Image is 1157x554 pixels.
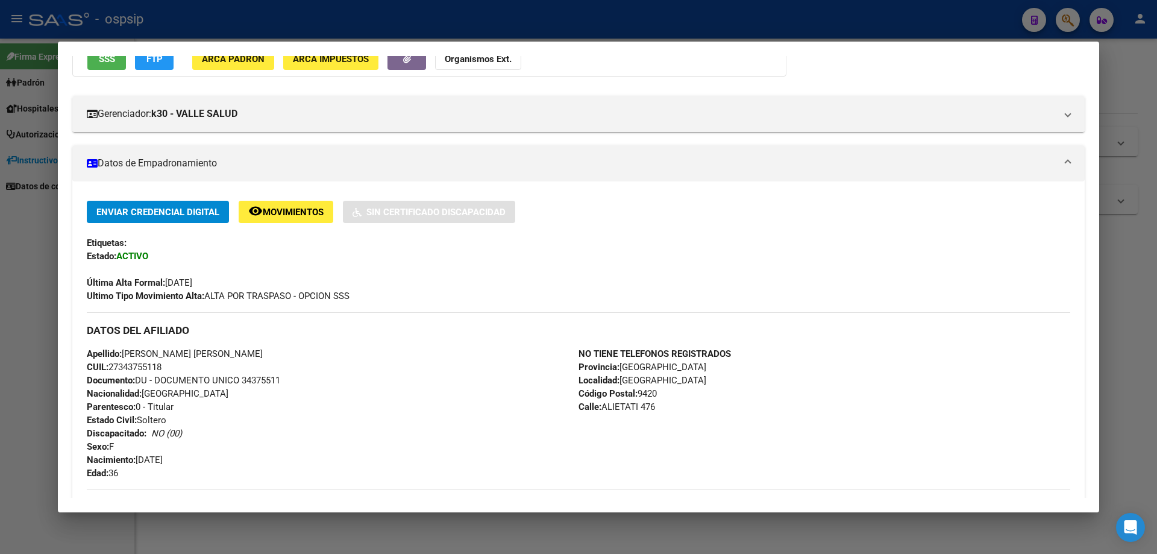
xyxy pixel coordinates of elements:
[87,251,116,262] strong: Estado:
[87,107,1056,121] mat-panel-title: Gerenciador:
[87,375,280,386] span: DU - DOCUMENTO UNICO 34375511
[87,362,108,373] strong: CUIL:
[239,201,333,223] button: Movimientos
[87,415,137,426] strong: Estado Civil:
[87,415,166,426] span: Soltero
[87,277,165,288] strong: Última Alta Formal:
[248,204,263,218] mat-icon: remove_red_eye
[578,348,731,359] strong: NO TIENE TELEFONOS REGISTRADOS
[435,48,521,70] button: Organismos Ext.
[146,54,163,65] span: FTP
[87,375,135,386] strong: Documento:
[343,201,515,223] button: Sin Certificado Discapacidad
[283,48,378,70] button: ARCA Impuestos
[202,54,265,65] span: ARCA Padrón
[578,388,638,399] strong: Código Postal:
[116,251,148,262] strong: ACTIVO
[87,291,204,301] strong: Ultimo Tipo Movimiento Alta:
[151,428,182,439] i: NO (00)
[87,348,122,359] strong: Apellido:
[578,375,706,386] span: [GEOGRAPHIC_DATA]
[87,441,114,452] span: F
[578,375,619,386] strong: Localidad:
[87,468,118,479] span: 36
[1116,513,1145,542] div: Open Intercom Messenger
[72,145,1085,181] mat-expansion-panel-header: Datos de Empadronamiento
[293,54,369,65] span: ARCA Impuestos
[87,388,228,399] span: [GEOGRAPHIC_DATA]
[445,54,512,65] strong: Organismos Ext.
[87,291,350,301] span: ALTA POR TRASPASO - OPCION SSS
[578,401,655,412] span: ALIETATI 476
[87,362,161,373] span: 27343755118
[87,428,146,439] strong: Discapacitado:
[87,388,142,399] strong: Nacionalidad:
[87,324,1070,337] h3: DATOS DEL AFILIADO
[87,201,229,223] button: Enviar Credencial Digital
[263,207,324,218] span: Movimientos
[192,48,274,70] button: ARCA Padrón
[135,48,174,70] button: FTP
[99,54,115,65] span: SSS
[578,362,619,373] strong: Provincia:
[87,348,263,359] span: [PERSON_NAME] [PERSON_NAME]
[87,441,109,452] strong: Sexo:
[87,48,126,70] button: SSS
[87,401,136,412] strong: Parentesco:
[87,156,1056,171] mat-panel-title: Datos de Empadronamiento
[87,277,192,288] span: [DATE]
[96,207,219,218] span: Enviar Credencial Digital
[366,207,506,218] span: Sin Certificado Discapacidad
[87,401,174,412] span: 0 - Titular
[87,455,163,465] span: [DATE]
[578,388,657,399] span: 9420
[72,96,1085,132] mat-expansion-panel-header: Gerenciador:k30 - VALLE SALUD
[151,107,237,121] strong: k30 - VALLE SALUD
[578,401,601,412] strong: Calle:
[87,238,127,248] strong: Etiquetas:
[87,468,108,479] strong: Edad:
[87,455,136,465] strong: Nacimiento:
[578,362,706,373] span: [GEOGRAPHIC_DATA]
